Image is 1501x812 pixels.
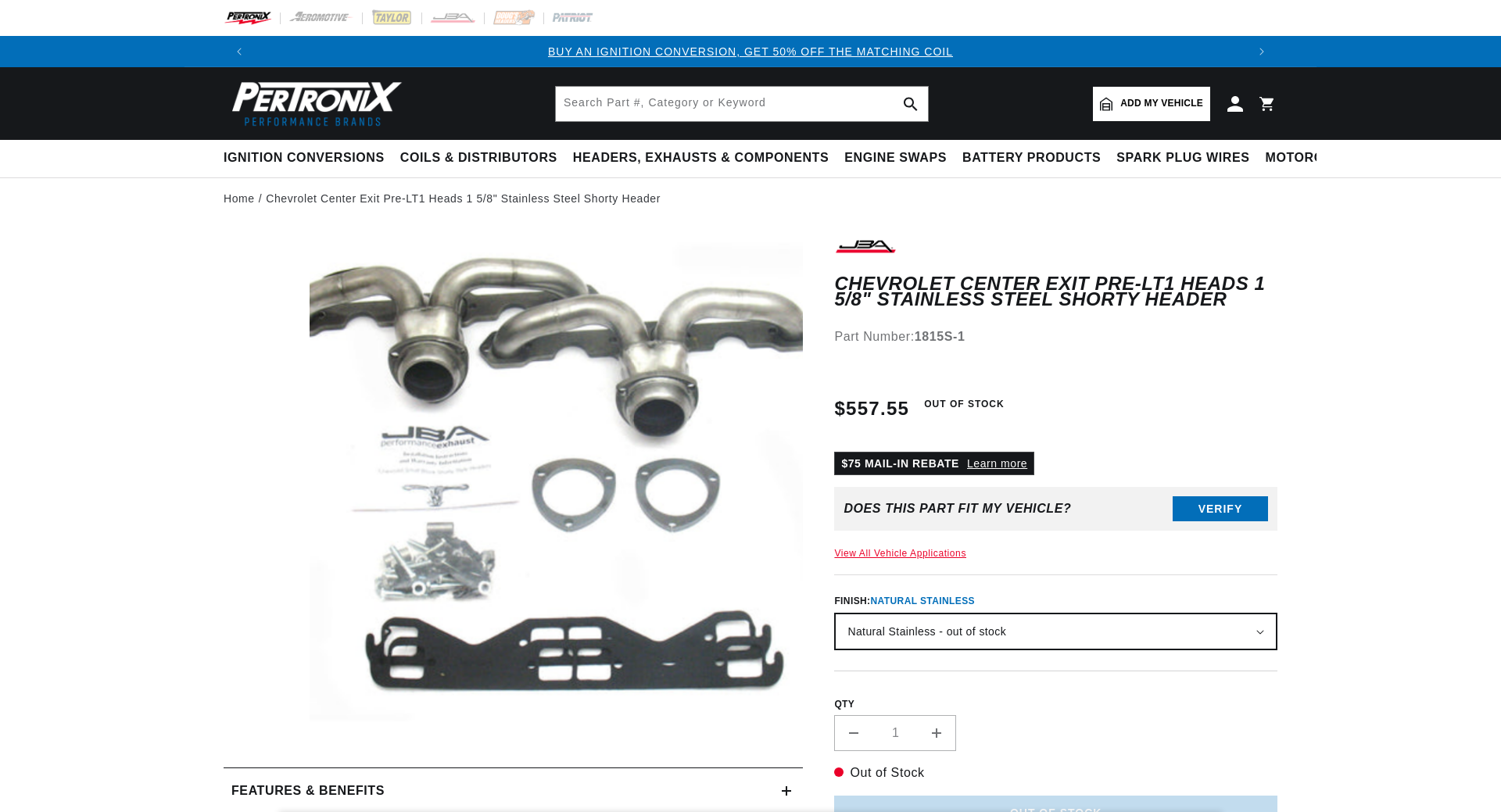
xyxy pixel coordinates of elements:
slideshow-component: Translation missing: en.sections.announcements.announcement_bar [184,36,1317,67]
summary: Battery Products [955,140,1109,177]
div: Announcement [255,43,1246,60]
div: Does This part fit My vehicle? [844,502,1071,516]
p: $75 MAIL-IN REBATE [834,452,1034,475]
summary: Spark Plug Wires [1109,140,1257,177]
summary: Motorcycle [1258,140,1367,177]
span: Ignition Conversions [224,150,385,166]
a: Chevrolet Center Exit Pre-LT1 Heads 1 5/8" Stainless Steel Shorty Header [266,190,661,207]
summary: Engine Swaps [836,140,955,177]
strong: 1815S-1 [915,330,965,343]
a: View All Vehicle Applications [834,548,966,559]
summary: Headers, Exhausts & Components [565,140,836,177]
span: Spark Plug Wires [1116,150,1249,166]
a: Add my vehicle [1093,87,1210,121]
span: Battery Products [962,150,1101,166]
div: 1 of 3 [255,43,1246,60]
nav: breadcrumbs [224,190,1277,207]
span: $557.55 [834,395,909,423]
h2: Features & Benefits [231,781,385,801]
summary: Ignition Conversions [224,140,392,177]
span: Motorcycle [1266,150,1359,166]
button: Translation missing: en.sections.announcements.next_announcement [1246,36,1277,67]
a: BUY AN IGNITION CONVERSION, GET 50% OFF THE MATCHING COIL [548,45,953,58]
div: Part Number: [834,327,1277,347]
span: Engine Swaps [844,150,947,166]
span: Out of Stock [915,395,1012,414]
label: Finish: [834,594,1277,608]
button: Verify [1173,496,1268,521]
span: Natural Stainless [871,596,975,606]
p: Out of Stock [834,763,1277,783]
media-gallery: Gallery Viewer [224,235,803,736]
summary: Coils & Distributors [392,140,565,177]
button: Search Part #, Category or Keyword [894,87,928,121]
span: Headers, Exhausts & Components [573,150,829,166]
span: Coils & Distributors [400,150,557,166]
a: Home [224,190,255,207]
h1: Chevrolet Center Exit Pre-LT1 Heads 1 5/8" Stainless Steel Shorty Header [834,276,1277,308]
a: Learn more [967,457,1027,470]
img: Pertronix [224,77,403,131]
input: Search Part #, Category or Keyword [556,87,928,121]
span: Add my vehicle [1120,96,1203,111]
label: QTY [834,698,1277,711]
button: Translation missing: en.sections.announcements.previous_announcement [224,36,255,67]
